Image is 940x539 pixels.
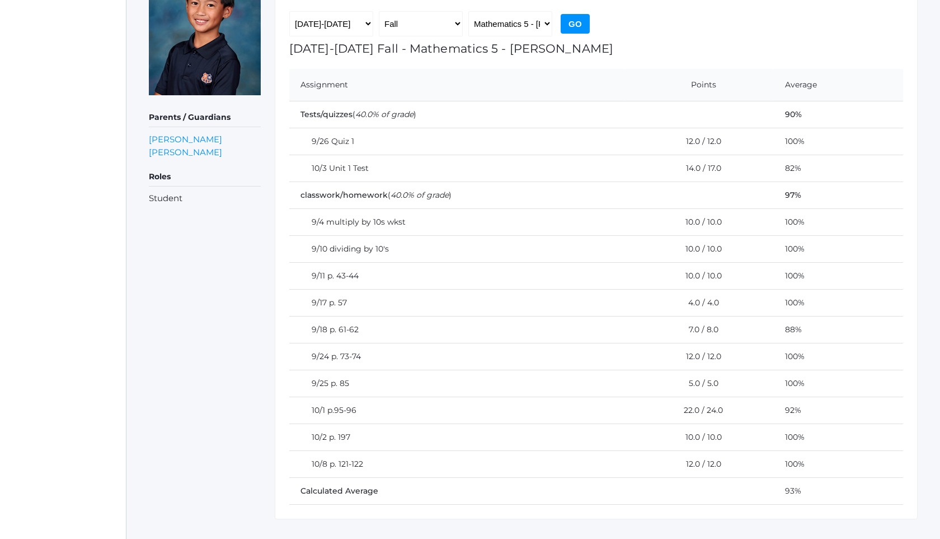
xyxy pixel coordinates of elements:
[774,370,903,397] td: 100%
[289,424,624,450] td: 10/2 p. 197
[774,69,903,101] th: Average
[289,42,903,55] h1: [DATE]-[DATE] Fall - Mathematics 5 - [PERSON_NAME]
[289,101,774,128] td: ( )
[149,133,222,146] a: [PERSON_NAME]
[774,182,903,208] td: 97%
[624,69,774,101] th: Points
[624,370,774,397] td: 5.0 / 5.0
[289,182,774,208] td: ( )
[149,108,261,127] h5: Parents / Guardians
[774,424,903,450] td: 100%
[624,450,774,477] td: 12.0 / 12.0
[624,128,774,155] td: 12.0 / 12.0
[774,316,903,343] td: 88%
[774,450,903,477] td: 100%
[289,316,624,343] td: 9/18 p. 61-62
[624,397,774,424] td: 22.0 / 24.0
[774,397,903,424] td: 92%
[391,190,449,200] em: 40.0% of grade
[624,208,774,235] td: 10.0 / 10.0
[289,450,624,477] td: 10/8 p. 121-122
[289,69,624,101] th: Assignment
[774,208,903,235] td: 100%
[355,109,413,119] em: 40.0% of grade
[289,128,624,155] td: 9/26 Quiz 1
[774,343,903,370] td: 100%
[624,343,774,370] td: 12.0 / 12.0
[149,168,261,187] h5: Roles
[774,289,903,316] td: 100%
[289,208,624,235] td: 9/4 multiply by 10s wkst
[561,14,590,34] input: Go
[289,235,624,262] td: 9/10 dividing by 10's
[624,235,774,262] td: 10.0 / 10.0
[624,262,774,289] td: 10.0 / 10.0
[624,289,774,316] td: 4.0 / 4.0
[624,155,774,182] td: 14.0 / 17.0
[289,262,624,289] td: 9/11 p. 43-44
[149,192,261,205] li: Student
[149,146,222,159] a: [PERSON_NAME]
[289,397,624,424] td: 10/1 p.95-96
[289,477,774,504] td: Calculated Average
[774,477,903,504] td: 93%
[774,101,903,128] td: 90%
[774,235,903,262] td: 100%
[289,155,624,182] td: 10/3 Unit 1 Test
[774,155,903,182] td: 82%
[624,316,774,343] td: 7.0 / 8.0
[289,370,624,397] td: 9/25 p. 85
[289,343,624,370] td: 9/24 p. 73-74
[774,128,903,155] td: 100%
[300,109,352,119] span: Tests/quizzes
[624,424,774,450] td: 10.0 / 10.0
[289,289,624,316] td: 9/17 p. 57
[774,262,903,289] td: 100%
[300,190,388,200] span: classwork/homework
